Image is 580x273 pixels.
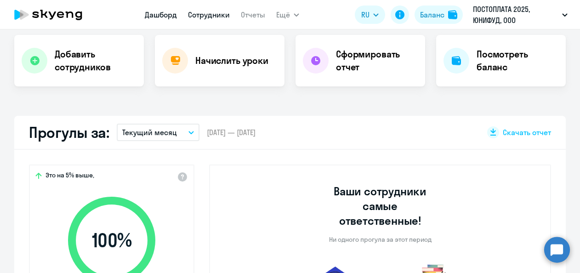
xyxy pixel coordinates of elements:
[145,10,177,19] a: Дашборд
[503,127,551,137] span: Скачать отчет
[117,124,199,141] button: Текущий месяц
[336,48,418,74] h4: Сформировать отчет
[473,4,558,26] p: ПОСТОПЛАТА 2025, ЮНИФУД, ООО
[55,48,136,74] h4: Добавить сотрудников
[188,10,230,19] a: Сотрудники
[448,10,457,19] img: balance
[59,229,165,251] span: 100 %
[329,235,432,244] p: Ни одного прогула за этот период
[207,127,256,137] span: [DATE] — [DATE]
[415,6,463,24] button: Балансbalance
[195,54,268,67] h4: Начислить уроки
[45,171,94,182] span: Это на 5% выше,
[321,184,439,228] h3: Ваши сотрудники самые ответственные!
[361,9,370,20] span: RU
[355,6,385,24] button: RU
[420,9,444,20] div: Баланс
[122,127,177,138] p: Текущий месяц
[477,48,558,74] h4: Посмотреть баланс
[29,123,109,142] h2: Прогулы за:
[241,10,265,19] a: Отчеты
[468,4,572,26] button: ПОСТОПЛАТА 2025, ЮНИФУД, ООО
[276,6,299,24] button: Ещё
[276,9,290,20] span: Ещё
